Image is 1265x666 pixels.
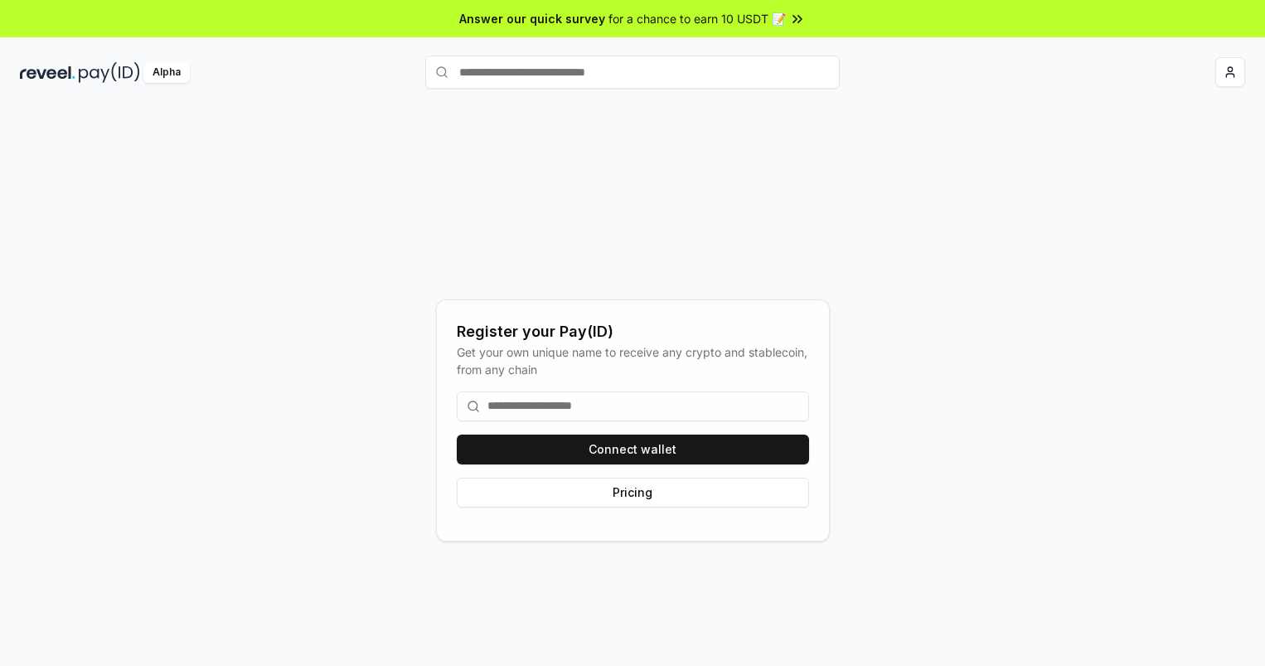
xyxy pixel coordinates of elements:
span: for a chance to earn 10 USDT 📝 [608,10,786,27]
img: reveel_dark [20,62,75,83]
div: Get your own unique name to receive any crypto and stablecoin, from any chain [457,343,809,378]
img: pay_id [79,62,140,83]
span: Answer our quick survey [459,10,605,27]
div: Register your Pay(ID) [457,320,809,343]
button: Pricing [457,478,809,508]
button: Connect wallet [457,435,809,464]
div: Alpha [143,62,190,83]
